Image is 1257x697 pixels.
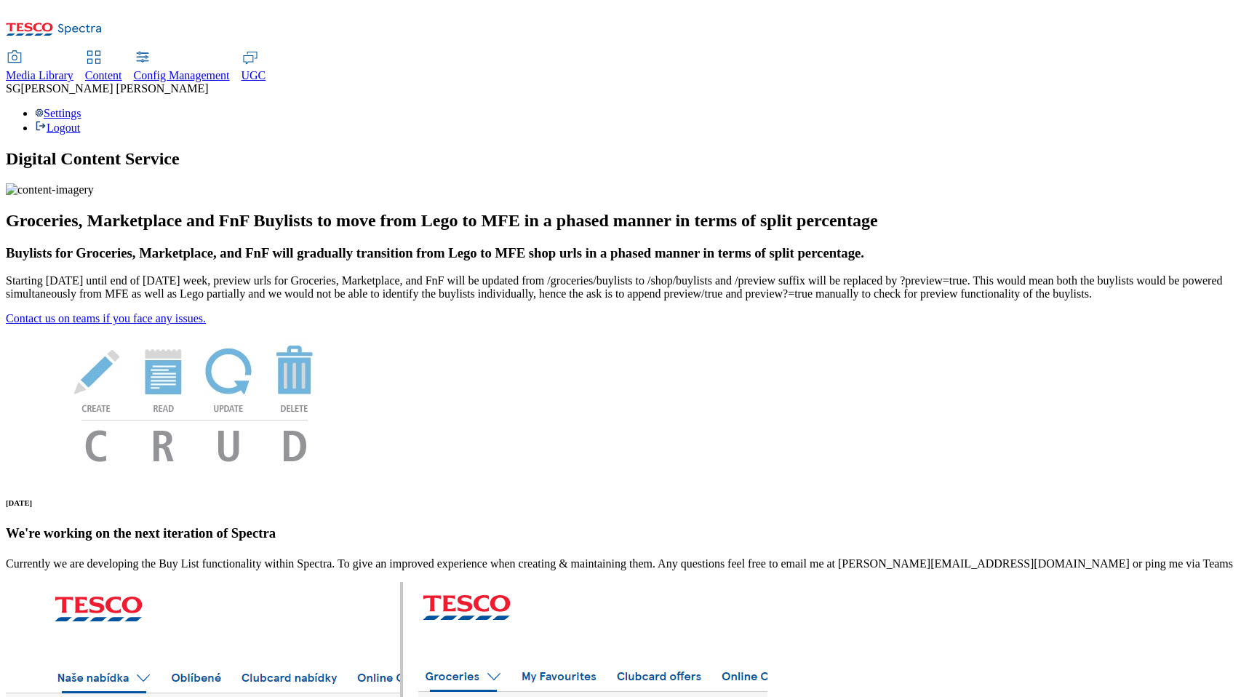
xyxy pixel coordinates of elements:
[6,149,1251,169] h1: Digital Content Service
[242,69,266,81] span: UGC
[6,52,73,82] a: Media Library
[6,274,1251,300] p: Starting [DATE] until end of [DATE] week, preview urls for Groceries, Marketplace, and FnF will b...
[6,325,384,477] img: News Image
[6,525,1251,541] h3: We're working on the next iteration of Spectra
[85,69,122,81] span: Content
[85,52,122,82] a: Content
[6,211,1251,231] h2: Groceries, Marketplace and FnF Buylists to move from Lego to MFE in a phased manner in terms of s...
[134,69,230,81] span: Config Management
[6,557,1251,570] p: Currently we are developing the Buy List functionality within Spectra. To give an improved experi...
[134,52,230,82] a: Config Management
[6,69,73,81] span: Media Library
[6,245,1251,261] h3: Buylists for Groceries, Marketplace, and FnF will gradually transition from Lego to MFE shop urls...
[35,122,80,134] a: Logout
[35,107,81,119] a: Settings
[6,498,1251,507] h6: [DATE]
[242,52,266,82] a: UGC
[6,82,20,95] span: SG
[6,183,94,196] img: content-imagery
[20,82,208,95] span: [PERSON_NAME] [PERSON_NAME]
[6,312,206,324] a: Contact us on teams if you face any issues.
